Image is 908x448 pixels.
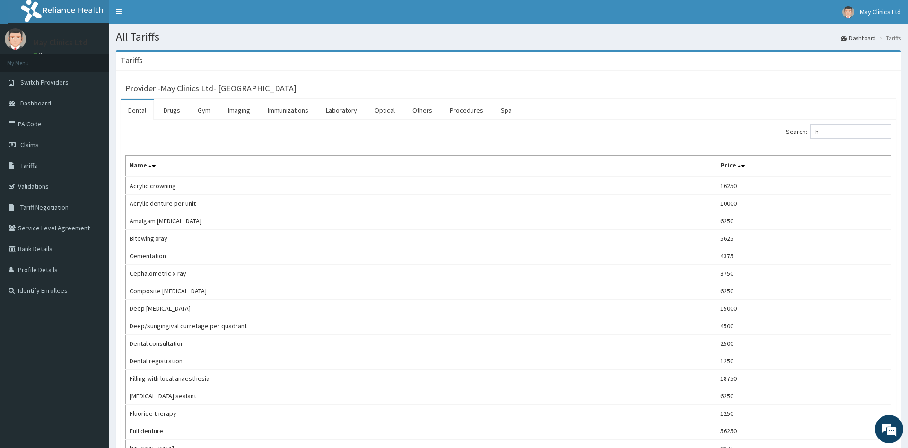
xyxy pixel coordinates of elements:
[126,282,716,300] td: Composite [MEDICAL_DATA]
[318,100,365,120] a: Laboratory
[5,28,26,50] img: User Image
[786,124,891,139] label: Search:
[126,156,716,177] th: Name
[126,387,716,405] td: [MEDICAL_DATA] sealant
[20,161,37,170] span: Tariffs
[716,282,891,300] td: 6250
[126,230,716,247] td: Bitewing xray
[716,352,891,370] td: 1250
[877,34,901,42] li: Tariffs
[126,317,716,335] td: Deep/sungingival curretage per quadrant
[716,370,891,387] td: 18750
[126,370,716,387] td: Filling with local anaesthesia
[860,8,901,16] span: May Clinics Ltd
[716,405,891,422] td: 1250
[156,100,188,120] a: Drugs
[716,265,891,282] td: 3750
[126,177,716,195] td: Acrylic crowning
[126,405,716,422] td: Fluoride therapy
[716,317,891,335] td: 4500
[125,84,297,93] h3: Provider - May Clinics Ltd- [GEOGRAPHIC_DATA]
[33,52,56,58] a: Online
[20,99,51,107] span: Dashboard
[716,195,891,212] td: 10000
[442,100,491,120] a: Procedures
[716,156,891,177] th: Price
[405,100,440,120] a: Others
[716,230,891,247] td: 5625
[810,124,891,139] input: Search:
[20,141,39,149] span: Claims
[493,100,519,120] a: Spa
[33,38,87,47] p: May Clinics Ltd
[716,300,891,317] td: 15000
[260,100,316,120] a: Immunizations
[716,212,891,230] td: 6250
[116,31,901,43] h1: All Tariffs
[126,352,716,370] td: Dental registration
[126,335,716,352] td: Dental consultation
[716,335,891,352] td: 2500
[126,422,716,440] td: Full denture
[126,212,716,230] td: Amalgam [MEDICAL_DATA]
[367,100,402,120] a: Optical
[190,100,218,120] a: Gym
[126,300,716,317] td: Deep [MEDICAL_DATA]
[121,100,154,120] a: Dental
[220,100,258,120] a: Imaging
[716,387,891,405] td: 6250
[716,177,891,195] td: 16250
[20,78,69,87] span: Switch Providers
[716,247,891,265] td: 4375
[126,195,716,212] td: Acrylic denture per unit
[126,265,716,282] td: Cephalometric x-ray
[121,56,143,65] h3: Tariffs
[20,203,69,211] span: Tariff Negotiation
[126,247,716,265] td: Cementation
[716,422,891,440] td: 56250
[842,6,854,18] img: User Image
[841,34,876,42] a: Dashboard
